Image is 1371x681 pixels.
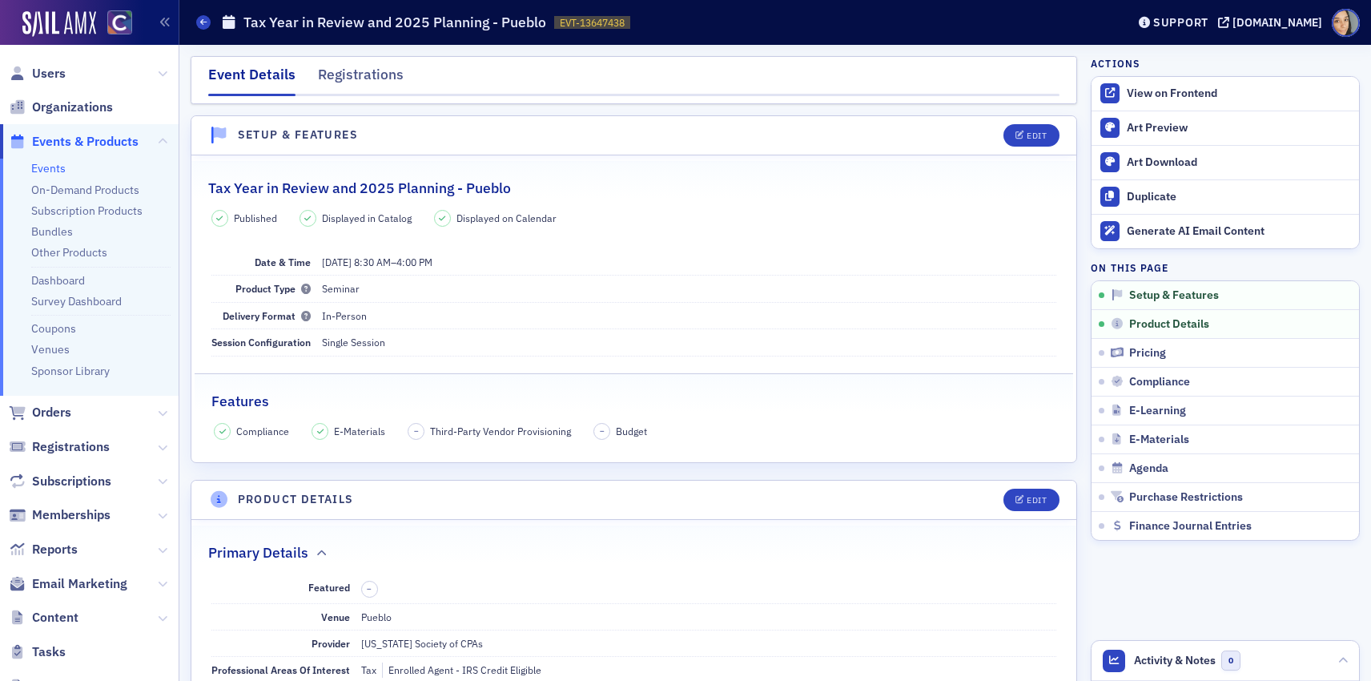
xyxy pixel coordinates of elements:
[1129,346,1166,361] span: Pricing
[243,13,546,32] h1: Tax Year in Review and 2025 Planning - Pueblo
[1027,131,1047,140] div: Edit
[32,541,78,558] span: Reports
[9,438,110,456] a: Registrations
[31,203,143,218] a: Subscription Products
[1129,404,1186,418] span: E-Learning
[334,424,385,438] span: E-Materials
[9,65,66,83] a: Users
[32,133,139,151] span: Events & Products
[322,309,367,322] span: In-Person
[1129,375,1190,389] span: Compliance
[430,424,571,438] span: Third-Party Vendor Provisioning
[1127,121,1351,135] div: Art Preview
[312,637,350,650] span: Provider
[1153,15,1208,30] div: Support
[9,575,127,593] a: Email Marketing
[31,161,66,175] a: Events
[322,256,352,268] span: [DATE]
[1129,519,1252,534] span: Finance Journal Entries
[321,610,350,623] span: Venue
[32,506,111,524] span: Memberships
[208,64,296,96] div: Event Details
[9,133,139,151] a: Events & Products
[238,127,358,143] h4: Setup & Features
[211,663,350,676] span: Professional Areas Of Interest
[1092,179,1359,214] button: Duplicate
[616,424,647,438] span: Budget
[223,309,311,322] span: Delivery Format
[22,11,96,37] img: SailAMX
[414,425,419,437] span: –
[211,336,311,349] span: Session Configuration
[1127,224,1351,239] div: Generate AI Email Content
[1092,145,1359,179] a: Art Download
[1003,124,1059,147] button: Edit
[1129,317,1209,332] span: Product Details
[1127,155,1351,170] div: Art Download
[31,183,139,197] a: On-Demand Products
[32,99,113,116] span: Organizations
[361,610,392,623] span: Pueblo
[1027,496,1047,505] div: Edit
[361,637,483,650] span: [US_STATE] Society of CPAs
[32,404,71,421] span: Orders
[361,663,376,677] div: Tax
[322,282,360,295] span: Seminar
[1221,651,1241,671] span: 0
[9,609,78,627] a: Content
[9,99,113,116] a: Organizations
[322,256,432,268] span: –
[31,224,73,239] a: Bundles
[1127,190,1351,204] div: Duplicate
[1129,288,1219,303] span: Setup & Features
[322,336,385,349] span: Single Session
[1092,214,1359,248] button: Generate AI Email Content
[456,211,557,225] span: Displayed on Calendar
[32,438,110,456] span: Registrations
[31,245,107,260] a: Other Products
[32,609,78,627] span: Content
[1232,15,1322,30] div: [DOMAIN_NAME]
[1127,87,1351,101] div: View on Frontend
[235,282,311,295] span: Product Type
[32,65,66,83] span: Users
[31,273,85,288] a: Dashboard
[322,211,412,225] span: Displayed in Catalog
[1091,56,1140,71] h4: Actions
[9,506,111,524] a: Memberships
[9,541,78,558] a: Reports
[1134,652,1216,669] span: Activity & Notes
[255,256,311,268] span: Date & Time
[1003,489,1059,511] button: Edit
[9,404,71,421] a: Orders
[234,211,277,225] span: Published
[32,473,111,490] span: Subscriptions
[1129,490,1243,505] span: Purchase Restrictions
[31,294,122,308] a: Survey Dashboard
[1129,461,1168,476] span: Agenda
[211,391,269,412] h2: Features
[318,64,404,94] div: Registrations
[96,10,132,38] a: View Homepage
[9,643,66,661] a: Tasks
[1091,260,1360,275] h4: On this page
[600,425,605,437] span: –
[1092,111,1359,145] a: Art Preview
[396,256,432,268] time: 4:00 PM
[1129,433,1189,447] span: E-Materials
[238,491,354,508] h4: Product Details
[107,10,132,35] img: SailAMX
[367,583,372,594] span: –
[31,321,76,336] a: Coupons
[236,424,289,438] span: Compliance
[308,581,350,594] span: Featured
[9,473,111,490] a: Subscriptions
[208,542,308,563] h2: Primary Details
[208,178,511,199] h2: Tax Year in Review and 2025 Planning - Pueblo
[32,575,127,593] span: Email Marketing
[1092,77,1359,111] a: View on Frontend
[31,364,110,378] a: Sponsor Library
[1218,17,1328,28] button: [DOMAIN_NAME]
[1332,9,1360,37] span: Profile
